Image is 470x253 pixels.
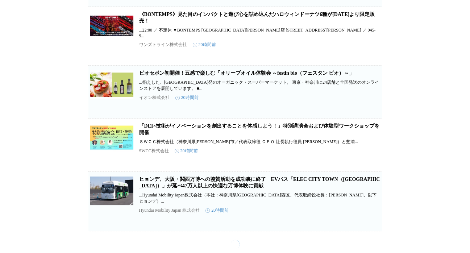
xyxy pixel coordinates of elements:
a: 《BONTEMPS》見た目のインパクトと遊び心を詰め込んだハロウィンドーナツ6種が[DATE]より限定販売！ [139,12,375,24]
p: ワンズトライン株式会社 [139,42,187,48]
time: 20時間前 [175,148,198,154]
a: ヒョンデ、大阪・関西万博への協賛活動を成功裏に終了 EVバス「ELEC CITY TOWN（[GEOGRAPHIC_DATA]）」が延べ47万人以上の快適な万博体験に貢献 [139,177,380,188]
a: ビオセボン初開催！五感で楽しむ「オリーブオイル体験会 ～festin bio（フェスタン ビオ）～」 [139,70,354,76]
img: ヒョンデ、大阪・関西万博への協賛活動を成功裏に終了 EVバス「ELEC CITY TOWN（エレク シティ タウン）」が延べ47万人以上の快適な万博体験に貢献 [90,176,133,205]
p: イオン株式会社 [139,95,170,101]
p: ...22:00 ／ 不定休 ▼BONTEMPS [GEOGRAPHIC_DATA][PERSON_NAME]店 [STREET_ADDRESS][PERSON_NAME] ／ 045-9... [139,27,380,39]
time: 20時間前 [205,207,229,213]
img: 《BONTEMPS》見た目のインパクトと遊び心を詰め込んだハロウィンドーナツ6種が10/15(水)より限定販売！ [90,11,133,40]
p: Hyundai Mobility Japan 株式会社 [139,207,200,213]
a: 「DEI×技術がイノベーションを創出することを体感しよう！」特別講演会および体験型ワークショップを開催 [139,123,379,135]
p: SWCC株式会社 [139,148,169,154]
img: ビオセボン初開催！五感で楽しむ「オリーブオイル体験会 ～festin bio（フェスタン ビオ）～」 [90,70,133,99]
time: 20時間前 [175,95,199,101]
p: ＳＷＣＣ株式会社（神奈川県[PERSON_NAME]市／代表取締役 ＣＥＯ 社長執行役員 [PERSON_NAME]）と芝浦... [139,139,380,145]
p: ...Hyundai Mobility Japan株式会社（本社：神奈川県[GEOGRAPHIC_DATA]西区、代表取締役社長：[PERSON_NAME]、以下ヒョンデ）... [139,192,380,204]
p: ...揃えした、[GEOGRAPHIC_DATA]発のオーガニック・スーパーマーケット。 東京・神奈川に24店舗と全国発送のオンラインストアを展開しています。 ■... [139,79,380,92]
time: 20時間前 [193,42,216,48]
img: 「DEI×技術がイノベーションを創出することを体感しよう！」特別講演会および体験型ワークショップを開催 [90,123,133,152]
